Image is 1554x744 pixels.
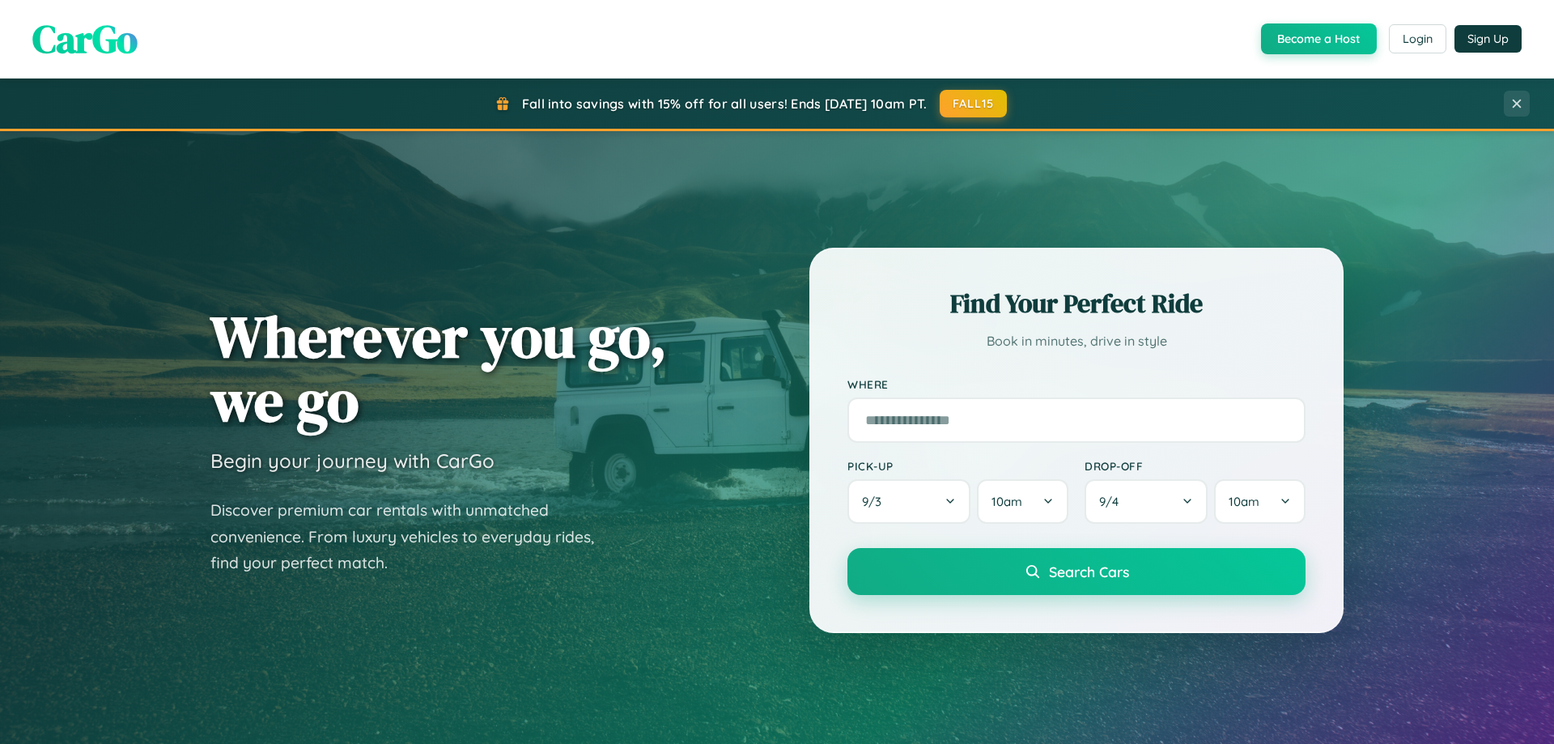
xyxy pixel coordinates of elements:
[1389,24,1446,53] button: Login
[1261,23,1377,54] button: Become a Host
[210,497,615,576] p: Discover premium car rentals with unmatched convenience. From luxury vehicles to everyday rides, ...
[210,449,495,473] h3: Begin your journey with CarGo
[1454,25,1522,53] button: Sign Up
[847,329,1306,353] p: Book in minutes, drive in style
[847,286,1306,321] h2: Find Your Perfect Ride
[1049,563,1129,580] span: Search Cars
[847,548,1306,595] button: Search Cars
[991,494,1022,509] span: 10am
[847,377,1306,391] label: Where
[1085,459,1306,473] label: Drop-off
[1229,494,1259,509] span: 10am
[1085,479,1208,524] button: 9/4
[847,459,1068,473] label: Pick-up
[847,479,970,524] button: 9/3
[522,96,928,112] span: Fall into savings with 15% off for all users! Ends [DATE] 10am PT.
[1214,479,1306,524] button: 10am
[210,304,667,432] h1: Wherever you go, we go
[977,479,1068,524] button: 10am
[1099,494,1127,509] span: 9 / 4
[32,12,138,66] span: CarGo
[862,494,890,509] span: 9 / 3
[940,90,1008,117] button: FALL15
